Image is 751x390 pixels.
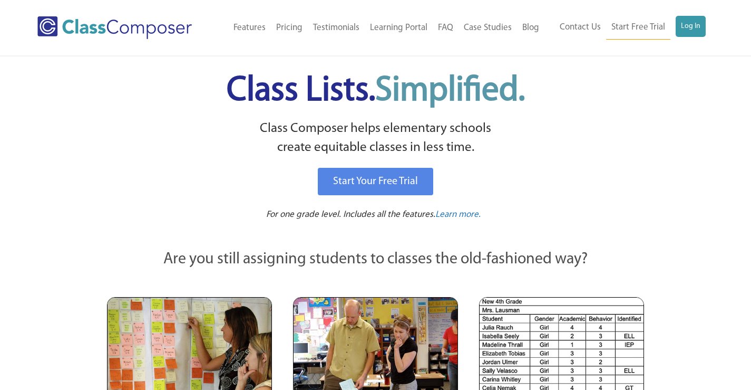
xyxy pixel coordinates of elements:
nav: Header Menu [544,16,706,40]
a: Contact Us [554,16,606,39]
img: Class Composer [37,16,192,39]
span: Learn more. [435,210,481,219]
span: Simplified. [375,74,525,108]
span: Class Lists. [227,74,525,108]
a: Learning Portal [365,16,433,40]
span: Start Your Free Trial [333,176,418,187]
a: Log In [676,16,706,37]
span: For one grade level. Includes all the features. [266,210,435,219]
a: Pricing [271,16,308,40]
a: Case Studies [459,16,517,40]
a: Features [228,16,271,40]
p: Are you still assigning students to classes the old-fashioned way? [107,248,645,271]
a: Blog [517,16,544,40]
nav: Header Menu [214,16,544,40]
a: Learn more. [435,208,481,222]
a: Start Free Trial [606,16,670,40]
a: FAQ [433,16,459,40]
a: Start Your Free Trial [318,168,433,195]
p: Class Composer helps elementary schools create equitable classes in less time. [105,119,646,158]
a: Testimonials [308,16,365,40]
